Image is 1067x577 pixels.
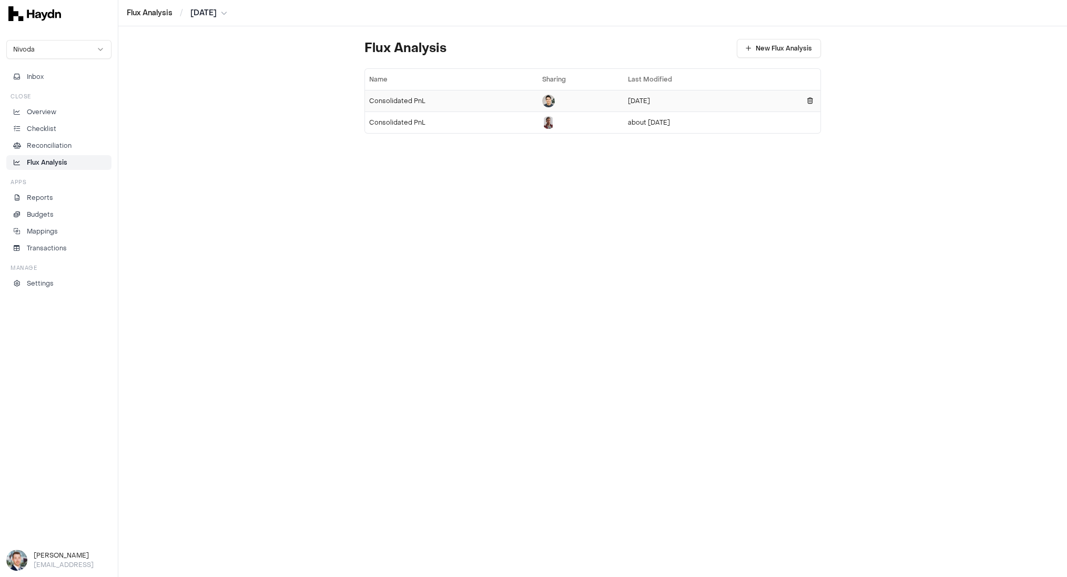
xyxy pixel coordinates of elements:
th: Last Modified [624,69,764,90]
h3: Close [11,93,31,100]
a: Reconciliation [6,138,111,153]
p: Mappings [27,227,58,236]
p: Checklist [27,124,56,134]
p: Settings [27,279,54,288]
img: Ole Heine [6,550,27,571]
p: Reconciliation [27,141,72,150]
th: Name [365,69,538,90]
button: New Flux Analysis [737,39,821,58]
div: Consolidated PnL [369,97,534,105]
h3: Manage [11,264,37,272]
p: Transactions [27,244,67,253]
img: Jeremy Hon [542,95,555,107]
p: Budgets [27,210,54,219]
p: Overview [27,107,56,117]
h3: Apps [11,178,26,186]
p: Reports [27,193,53,203]
a: Transactions [6,241,111,256]
a: Settings [6,276,111,291]
img: JP Smit [542,116,555,129]
a: Checklist [6,122,111,136]
a: Mappings [6,224,111,239]
td: about [DATE] [624,112,764,133]
p: Flux Analysis [27,158,67,167]
img: svg+xml,%3c [8,6,61,21]
a: Flux Analysis [6,155,111,170]
a: Overview [6,105,111,119]
div: Consolidated PnL [369,118,534,127]
button: Inbox [6,69,111,84]
button: [DATE] [190,8,227,18]
span: Inbox [27,72,44,82]
th: Sharing [538,69,624,90]
h1: Flux Analysis [364,40,446,57]
span: / [178,7,185,18]
h3: [PERSON_NAME] [34,551,111,560]
span: [DATE] [190,8,217,18]
td: [DATE] [624,90,764,112]
a: Flux Analysis [127,8,172,18]
a: Reports [6,190,111,205]
a: Budgets [6,207,111,222]
p: [EMAIL_ADDRESS] [34,560,111,570]
nav: breadcrumb [127,8,227,18]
